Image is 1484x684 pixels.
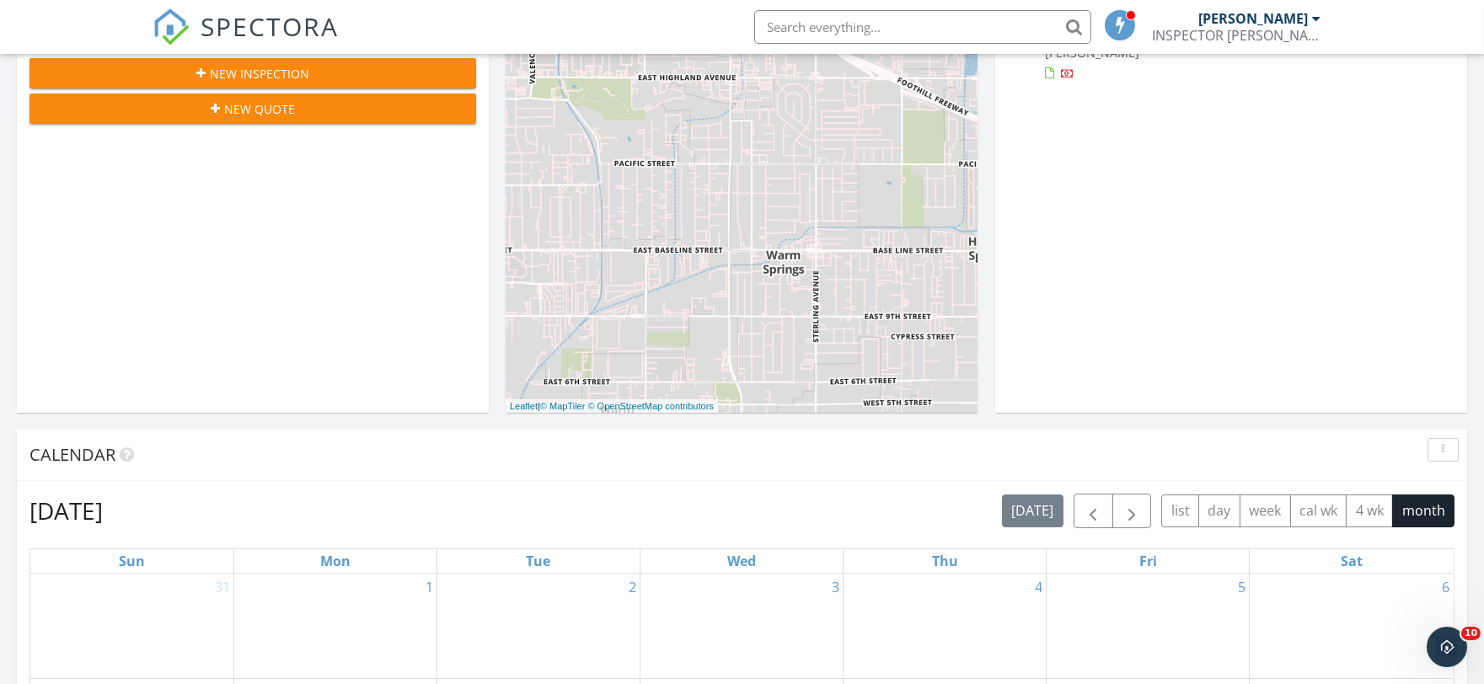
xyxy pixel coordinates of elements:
a: Friday [1136,549,1160,573]
td: Go to September 2, 2025 [437,574,640,679]
td: Go to August 31, 2025 [30,574,233,679]
div: [PERSON_NAME] [1199,10,1309,27]
a: Go to September 4, 2025 [1031,574,1046,601]
button: [DATE] [1002,494,1063,527]
div: INSPECTOR JIMMY [1153,27,1321,44]
a: Wednesday [724,549,759,573]
a: Tuesday [522,549,554,573]
a: Go to September 6, 2025 [1438,574,1453,601]
a: Go to September 2, 2025 [625,574,640,601]
button: Next month [1112,494,1152,528]
td: Go to September 5, 2025 [1047,574,1250,679]
button: week [1240,494,1291,527]
span: Calendar [29,443,115,466]
h2: [DATE] [29,494,103,527]
a: Thursday [929,549,962,573]
a: © MapTiler [540,401,586,411]
button: 4 wk [1346,494,1393,527]
button: cal wk [1290,494,1347,527]
input: Search everything... [754,10,1091,44]
a: Monday [317,549,354,573]
a: Go to September 5, 2025 [1235,574,1249,601]
button: list [1161,494,1199,527]
a: Go to September 3, 2025 [828,574,843,601]
button: month [1392,494,1455,527]
a: Go to August 31, 2025 [212,574,233,601]
button: New Inspection [29,58,476,88]
a: Go to September 1, 2025 [422,574,437,601]
iframe: Intercom live chat [1427,627,1467,667]
span: New Quote [224,100,295,118]
div: | [506,399,718,414]
a: © OpenStreetMap contributors [588,401,714,411]
button: New Quote [29,94,476,124]
span: SPECTORA [201,8,340,44]
span: 10 [1461,627,1481,640]
a: SPECTORA [153,23,340,58]
td: Go to September 3, 2025 [640,574,843,679]
td: Go to September 6, 2025 [1250,574,1453,679]
a: Saturday [1337,549,1366,573]
span: New Inspection [210,65,309,83]
button: Previous month [1074,494,1113,528]
td: Go to September 4, 2025 [844,574,1047,679]
a: Leaflet [510,401,538,411]
a: Sunday [115,549,148,573]
button: day [1198,494,1240,527]
img: The Best Home Inspection Software - Spectora [153,8,190,45]
td: Go to September 1, 2025 [233,574,437,679]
